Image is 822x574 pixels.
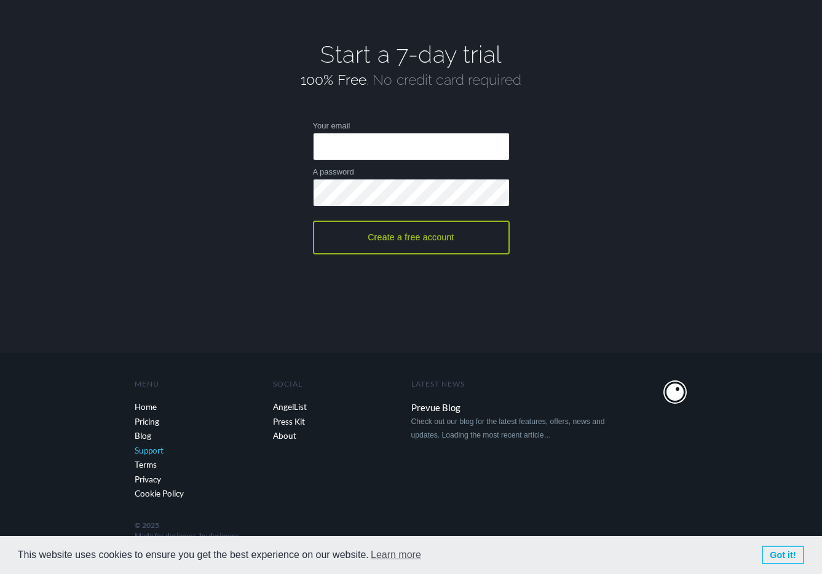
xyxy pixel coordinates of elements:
[411,400,633,415] a: Prevue Blog
[369,548,423,562] a: learn more about cookies
[135,458,273,473] a: Terms
[135,400,273,415] a: Home
[135,520,273,541] li: © 2025 Made for designers, by designers.
[313,167,354,176] label: A password
[135,415,273,430] a: Pricing
[411,380,688,388] h5: Latest News
[273,415,411,430] a: Press Kit
[313,221,510,254] button: Create a free account
[313,133,510,160] input: Your email
[135,444,273,458] a: Support
[135,429,273,444] a: Blog
[273,400,411,415] a: AngelList
[313,121,350,130] label: Your email
[98,43,725,66] h1: Start a 7-day trial
[313,179,510,206] input: A password
[135,487,273,501] a: Cookie Policy
[663,380,688,405] a: ^ Back to Top
[301,71,366,88] strong: 100% Free
[135,380,273,388] h5: Menu
[762,546,804,564] a: dismiss cookie message
[18,548,752,562] span: This website uses cookies to ensure you get the best experience on our website.
[273,380,411,388] h5: Social
[411,415,633,442] p: Check out our blog for the latest features, offers, news and updates. Loading the most recent art...
[273,429,411,444] a: About
[135,473,273,487] a: Privacy
[98,73,725,87] h2: . No credit card required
